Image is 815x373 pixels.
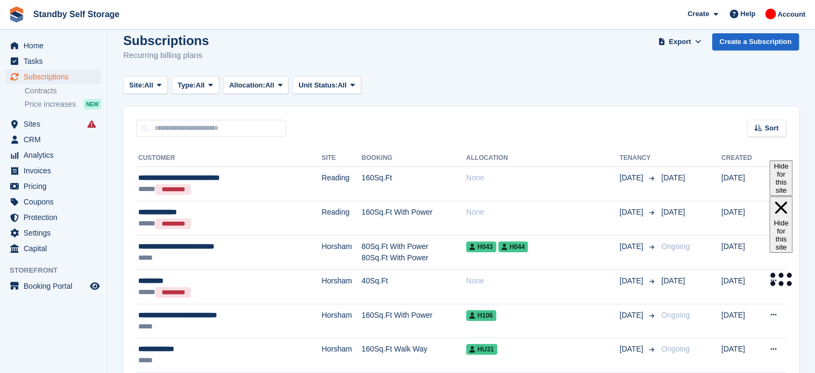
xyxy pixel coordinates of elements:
a: menu [5,148,101,163]
td: Horsham [321,236,362,270]
a: Preview store [88,280,101,292]
a: menu [5,69,101,84]
td: [DATE] [721,167,759,201]
a: menu [5,54,101,69]
span: Sort [765,123,779,134]
span: [DATE] [619,275,645,287]
td: 80Sq.Ft With Power 80Sq.Ft With Power [362,236,466,270]
i: Smart entry sync failures have occurred [87,120,96,128]
th: Customer [136,150,321,167]
td: Horsham [321,304,362,338]
span: [DATE] [661,173,685,182]
span: Settings [24,225,88,240]
th: Booking [362,150,466,167]
span: Help [741,9,756,19]
a: menu [5,116,101,131]
a: menu [5,225,101,240]
a: menu [5,132,101,147]
span: Type: [178,80,196,91]
a: Create a Subscription [712,33,799,51]
span: [DATE] [661,276,685,285]
a: menu [5,38,101,53]
td: 160Sq.Ft With Power [362,201,466,236]
span: [DATE] [619,343,645,355]
span: Home [24,38,88,53]
div: None [466,275,619,287]
span: Ongoing [661,345,690,353]
a: menu [5,279,101,294]
a: menu [5,241,101,256]
span: Account [777,9,805,20]
td: 160Sq.Ft Walk Way [362,338,466,372]
span: Storefront [10,265,107,276]
span: Create [687,9,709,19]
td: Horsham [321,269,362,304]
td: 40Sq.Ft [362,269,466,304]
span: Capital [24,241,88,256]
a: Price increases NEW [25,98,101,110]
span: CRM [24,132,88,147]
span: [DATE] [619,241,645,252]
td: [DATE] [721,269,759,304]
span: H044 [498,242,528,252]
span: Ongoing [661,311,690,319]
span: All [265,80,274,91]
div: None [466,207,619,218]
img: Aaron Winter [765,9,776,19]
img: stora-icon-8386f47178a22dfd0bd8f6a31ec36ba5ce8667c1dd55bd0f319d3a0aa187defe.svg [9,6,25,23]
td: [DATE] [721,236,759,270]
span: [DATE] [619,172,645,184]
span: [DATE] [619,310,645,321]
td: 160Sq.Ft [362,167,466,201]
span: H043 [466,242,496,252]
a: menu [5,179,101,194]
span: Pricing [24,179,88,194]
span: Sites [24,116,88,131]
span: Coupons [24,194,88,209]
span: Unit Status: [298,80,338,91]
span: Booking Portal [24,279,88,294]
a: menu [5,163,101,178]
button: Export [656,33,704,51]
div: None [466,172,619,184]
a: Standby Self Storage [29,5,124,23]
span: Invoices [24,163,88,178]
h1: Subscriptions [123,33,209,48]
span: [DATE] [619,207,645,218]
th: Tenancy [619,150,657,167]
button: Allocation: All [223,76,289,94]
span: Export [669,36,691,47]
td: 160Sq.Ft With Power [362,304,466,338]
td: Horsham [321,338,362,372]
span: Subscriptions [24,69,88,84]
span: All [144,80,153,91]
td: [DATE] [721,338,759,372]
a: menu [5,210,101,225]
th: Site [321,150,362,167]
th: Allocation [466,150,619,167]
td: Reading [321,167,362,201]
span: Tasks [24,54,88,69]
button: Unit Status: All [293,76,361,94]
td: [DATE] [721,304,759,338]
span: Site: [129,80,144,91]
button: Type: All [172,76,219,94]
td: Reading [321,201,362,236]
span: Protection [24,210,88,225]
span: All [196,80,205,91]
span: All [338,80,347,91]
td: [DATE] [721,201,759,236]
p: Recurring billing plans [123,49,209,62]
button: Site: All [123,76,168,94]
th: Created [721,150,759,167]
span: Analytics [24,148,88,163]
div: NEW [84,99,101,109]
span: Price increases [25,99,76,109]
span: H106 [466,310,496,321]
span: Ongoing [661,242,690,251]
span: HU31 [466,344,497,355]
a: Contracts [25,86,101,96]
span: Allocation: [229,80,265,91]
span: [DATE] [661,208,685,216]
a: menu [5,194,101,209]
